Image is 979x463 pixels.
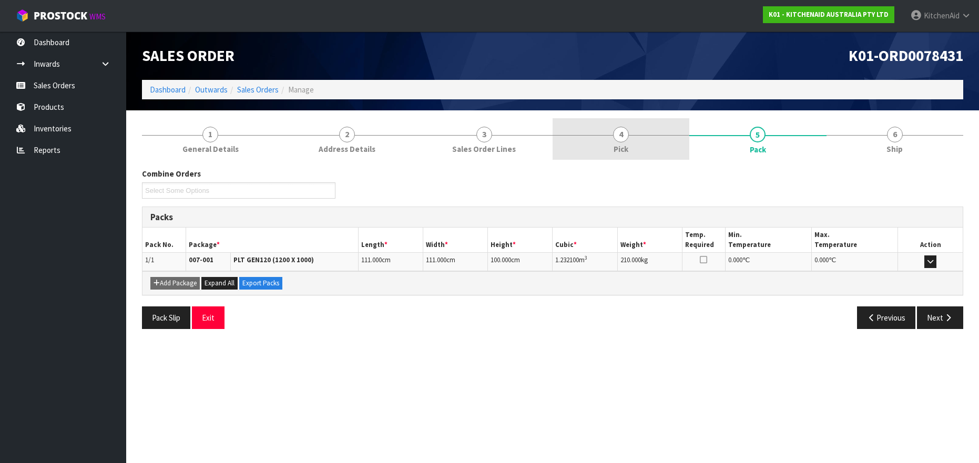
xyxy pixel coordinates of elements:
button: Expand All [201,277,238,290]
span: 1 [202,127,218,142]
sup: 3 [585,254,587,261]
small: WMS [89,12,106,22]
td: kg [617,253,682,271]
h3: Packs [150,212,955,222]
th: Action [898,228,963,252]
span: 4 [613,127,629,142]
span: 5 [750,127,766,142]
span: Pack [750,144,766,155]
span: 1/1 [145,255,154,264]
span: 1.232100 [555,255,579,264]
span: General Details [182,143,239,155]
button: Add Package [150,277,200,290]
img: cube-alt.png [16,9,29,22]
td: cm [488,253,553,271]
span: Address Details [319,143,375,155]
span: Manage [288,85,314,95]
span: 111.000 [426,255,446,264]
td: ℃ [812,253,898,271]
td: cm [423,253,488,271]
span: Sales Order [142,46,234,65]
th: Package [186,228,358,252]
a: Outwards [195,85,228,95]
th: Cubic [553,228,617,252]
span: 2 [339,127,355,142]
span: ProStock [34,9,87,23]
th: Temp. Required [682,228,725,252]
span: Expand All [205,279,234,287]
span: 210.000 [620,255,641,264]
span: 100.000 [491,255,511,264]
td: ℃ [725,253,811,271]
th: Min. Temperature [725,228,811,252]
th: Weight [617,228,682,252]
strong: PLT GEN120 (1200 X 1000) [233,255,314,264]
span: Pack [142,160,963,337]
span: Ship [886,143,903,155]
td: m [553,253,617,271]
strong: K01 - KITCHENAID AUSTRALIA PTY LTD [769,10,889,19]
a: Sales Orders [237,85,279,95]
span: 6 [887,127,903,142]
a: Dashboard [150,85,186,95]
span: Pick [614,143,628,155]
span: Sales Order Lines [452,143,516,155]
span: 0.000 [728,255,742,264]
label: Combine Orders [142,168,201,179]
strong: 007-001 [189,255,213,264]
th: Max. Temperature [812,228,898,252]
th: Width [423,228,488,252]
button: Previous [857,306,916,329]
span: 0.000 [814,255,829,264]
th: Height [488,228,553,252]
span: 111.000 [361,255,382,264]
span: 3 [476,127,492,142]
th: Length [358,228,423,252]
button: Pack Slip [142,306,190,329]
th: Pack No. [142,228,186,252]
span: KitchenAid [924,11,960,20]
button: Next [917,306,963,329]
button: Export Packs [239,277,282,290]
span: K01-ORD0078431 [849,46,963,65]
td: cm [358,253,423,271]
button: Exit [192,306,225,329]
